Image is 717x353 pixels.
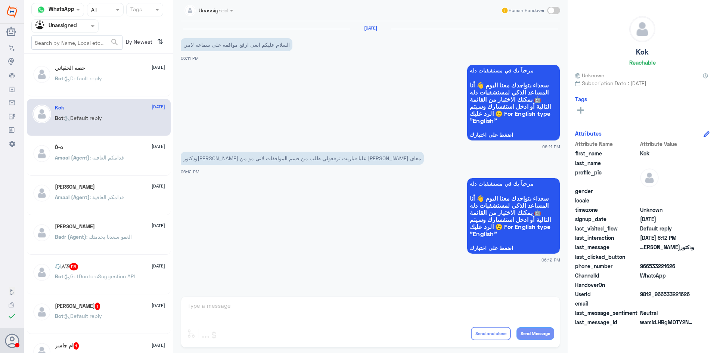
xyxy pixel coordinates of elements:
[470,195,557,237] span: سعداء بتواجدك معنا اليوم 👋 أنا المساعد الذكي لمستشفيات دله 🤖 يمكنك الاختيار من القائمة التالية أو...
[181,38,292,51] p: 20/8/2025, 6:11 PM
[575,215,639,223] span: signup_date
[640,272,694,279] span: 2
[7,312,16,321] i: check
[69,263,78,270] span: 55
[541,257,560,263] span: 06:12 PM
[575,234,639,242] span: last_interaction
[575,168,639,186] span: profile_pic
[575,206,639,214] span: timezone
[123,35,154,50] span: By Newest
[640,225,694,232] span: Default reply
[32,144,51,163] img: defaultAdmin.png
[470,132,557,138] span: اضغط على اختيارك
[470,68,557,74] span: مرحباً بك في مستشفيات دله
[110,36,119,49] button: search
[640,318,694,326] span: wamid.HBgMOTY2NTMzMjIxNjI2FQIAEhgUM0E5MzA3N0JBNEE2RDJEQ0RDQjIA
[575,196,639,204] span: locale
[55,342,79,350] h5: ام جاسر
[55,303,100,310] h5: نوره بنت محمد
[630,16,655,42] img: defaultAdmin.png
[157,35,163,48] i: ⇅
[55,75,63,81] span: Bot
[55,115,63,121] span: Bot
[640,309,694,317] span: 0
[640,196,694,204] span: null
[575,159,639,167] span: last_name
[90,154,124,161] span: : قدامكم العافية
[55,105,64,111] h5: Kok
[575,187,639,195] span: gender
[575,318,639,326] span: last_message_id
[575,79,710,87] span: Subscription Date : [DATE]
[152,342,165,349] span: [DATE]
[35,21,47,32] img: Unassigned.svg
[55,154,90,161] span: Amaal (Agent)
[575,281,639,289] span: HandoverOn
[32,65,51,84] img: defaultAdmin.png
[32,223,51,242] img: defaultAdmin.png
[152,302,165,309] span: [DATE]
[152,222,165,229] span: [DATE]
[575,309,639,317] span: last_message_sentiment
[86,233,132,240] span: : العفو سعدنا بخدمتك
[63,115,102,121] span: : Default reply
[90,194,124,200] span: : قدامكم العافية
[7,6,17,18] img: Widebot Logo
[55,223,95,230] h5: Nada ندى
[181,152,424,165] p: 20/8/2025, 6:12 PM
[471,327,511,340] button: Send and close
[640,234,694,242] span: 2025-08-20T15:12:31.22Z
[55,313,63,319] span: Bot
[575,149,639,157] span: first_name
[74,342,79,350] span: 1
[575,290,639,298] span: UserId
[640,206,694,214] span: Unknown
[575,253,639,261] span: last_clicked_button
[55,273,63,279] span: Bot
[575,262,639,270] span: phone_number
[55,144,63,151] h5: ً0-o
[575,96,587,102] h6: Tags
[32,303,51,321] img: defaultAdmin.png
[640,290,694,298] span: 9812_966533221626
[470,81,557,124] span: سعداء بتواجدك معنا اليوم 👋 أنا المساعد الذكي لمستشفيات دله 🤖 يمكنك الاختيار من القائمة التالية أو...
[640,253,694,261] span: null
[575,71,604,79] span: Unknown
[152,143,165,150] span: [DATE]
[110,38,119,47] span: search
[32,184,51,202] img: defaultAdmin.png
[5,334,19,348] button: Avatar
[32,36,122,49] input: Search by Name, Local etc…
[640,149,694,157] span: Kok
[640,215,694,223] span: 2025-08-20T15:11:52.95Z
[55,194,90,200] span: Amaal (Agent)
[35,4,47,15] img: whatsapp.png
[63,313,102,319] span: : Default reply
[152,183,165,189] span: [DATE]
[640,300,694,307] span: null
[640,168,659,187] img: defaultAdmin.png
[32,263,51,282] img: defaultAdmin.png
[575,243,639,251] span: last_message
[63,273,135,279] span: : GetDoctorsSuggestion API
[181,56,199,61] span: 06:11 PM
[640,281,694,289] span: null
[640,243,694,251] span: ودكتوره نورا ماترد عليا فياريت ترفعولي طلب من قسم الموافقات لاني مو من الرياض والوقت معاي
[350,25,391,31] h6: [DATE]
[575,140,639,148] span: Attribute Name
[636,48,649,56] h5: Kok
[640,187,694,195] span: null
[55,263,78,270] h5: ⚖️𝓝𝓑
[129,5,142,15] div: Tags
[181,169,199,174] span: 06:12 PM
[542,143,560,150] span: 06:11 PM
[55,65,85,71] h5: حصه الحقباني
[575,272,639,279] span: ChannelId
[509,7,544,14] span: Human Handover
[575,300,639,307] span: email
[640,140,694,148] span: Attribute Value
[575,225,639,232] span: last_visited_flow
[575,130,602,137] h6: Attributes
[516,327,554,340] button: Send Message
[55,233,86,240] span: Badr (Agent)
